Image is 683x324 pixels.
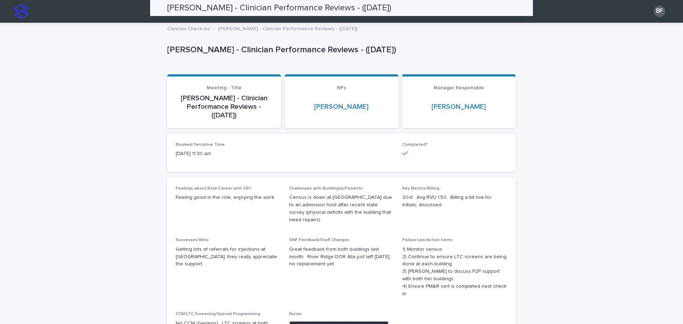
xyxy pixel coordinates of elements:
[289,186,364,191] span: Challenges with Building(s)/Patients:
[176,186,252,191] span: Feelings about Role/Career with CRC
[176,246,281,268] p: Getting lots of referrals for injections at [GEOGRAPHIC_DATA]; they really appreciate the support.
[314,102,369,111] a: [PERSON_NAME]
[402,143,428,147] span: Completed?
[402,246,507,298] p: 1) Monitor census 2) Continue to ensure LTC screens are being done at each building 3) [PERSON_NA...
[207,85,242,90] span: Meeting - Title
[289,194,394,223] p: Census is down at [GEOGRAPHIC_DATA] due to an admission hold after recent state survey (physical ...
[289,312,302,316] span: Notes
[402,238,454,242] span: Follow-Ups/Action Items:
[176,312,260,316] span: CCM/LTC Screening/Special Programming
[402,194,507,209] p: 20/d. Avg RVU 1.50. Billing a bit low for initials; discussed.
[402,186,440,191] span: Key Metrics/Billing:
[654,6,665,17] div: BF
[431,102,486,111] a: [PERSON_NAME]
[176,150,281,158] p: [DATE] 11:30 am
[289,238,350,242] span: SNF Feedback/Staff Changes:
[176,94,272,119] p: [PERSON_NAME] - Clinician Performance Reviews - ([DATE])
[337,85,346,90] span: NPs
[176,194,281,201] p: Feeling good in the role, enjoying the work
[167,24,210,32] p: Clinician Check-ins
[176,238,210,242] span: Successes/Wins:
[167,45,513,55] p: [PERSON_NAME] - Clinician Performance Reviews - ([DATE])
[289,246,394,268] p: Great feedback from both buildings last month. River Ridge DOR Alla just left [DATE]; no replacem...
[14,4,28,18] img: stacker-logo-s-only.png
[176,143,225,147] span: Booked/Tentative Time
[218,24,358,32] p: [PERSON_NAME] - Clinician Performance Reviews - ([DATE])
[434,85,484,90] span: Manager Responsible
